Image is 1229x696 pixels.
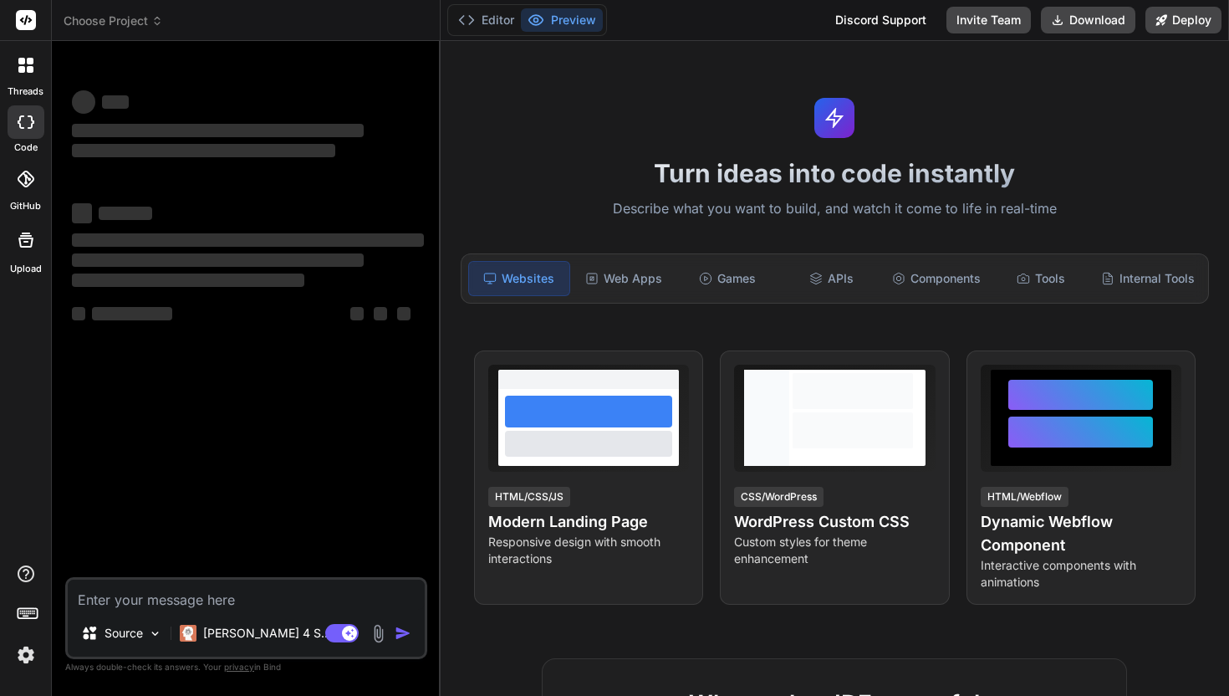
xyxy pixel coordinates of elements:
div: Discord Support [825,7,936,33]
div: Web Apps [574,261,674,296]
label: code [14,141,38,155]
img: Claude 4 Sonnet [180,625,196,642]
div: HTML/Webflow [981,487,1068,507]
span: ‌ [72,144,335,157]
p: Custom styles for theme enhancement [734,534,935,567]
div: Websites [468,261,570,296]
img: attachment [369,624,388,643]
div: HTML/CSS/JS [488,487,570,507]
h4: Dynamic Webflow Component [981,510,1181,557]
img: settings [12,641,40,669]
span: ‌ [102,95,129,109]
span: Choose Project [64,13,163,29]
label: Upload [10,262,42,276]
span: ‌ [72,253,364,267]
div: Internal Tools [1094,261,1201,296]
p: [PERSON_NAME] 4 S.. [203,625,328,642]
p: Always double-check its answers. Your in Bind [65,659,427,675]
span: ‌ [397,307,411,320]
h4: Modern Landing Page [488,510,689,534]
p: Describe what you want to build, and watch it come to life in real-time [451,198,1219,220]
button: Download [1041,7,1135,33]
span: ‌ [374,307,387,320]
button: Deploy [1145,7,1221,33]
span: privacy [224,662,254,672]
h4: WordPress Custom CSS [734,510,935,534]
div: Games [677,261,778,296]
span: ‌ [72,274,304,287]
h1: Turn ideas into code instantly [451,158,1219,188]
span: ‌ [72,233,424,247]
span: ‌ [72,124,364,137]
img: Pick Models [148,627,162,641]
p: Responsive design with smooth interactions [488,534,689,567]
p: Interactive components with animations [981,557,1181,591]
span: ‌ [92,307,172,320]
button: Preview [521,8,603,32]
button: Editor [451,8,521,32]
label: threads [8,84,43,99]
div: Tools [991,261,1091,296]
label: GitHub [10,199,41,213]
p: Source [105,625,143,642]
span: ‌ [350,307,364,320]
button: Invite Team [946,7,1031,33]
div: APIs [781,261,881,296]
span: ‌ [72,203,92,223]
div: CSS/WordPress [734,487,824,507]
img: icon [395,625,411,642]
span: ‌ [72,307,85,320]
div: Components [885,261,987,296]
span: ‌ [99,207,152,220]
span: ‌ [72,90,95,114]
